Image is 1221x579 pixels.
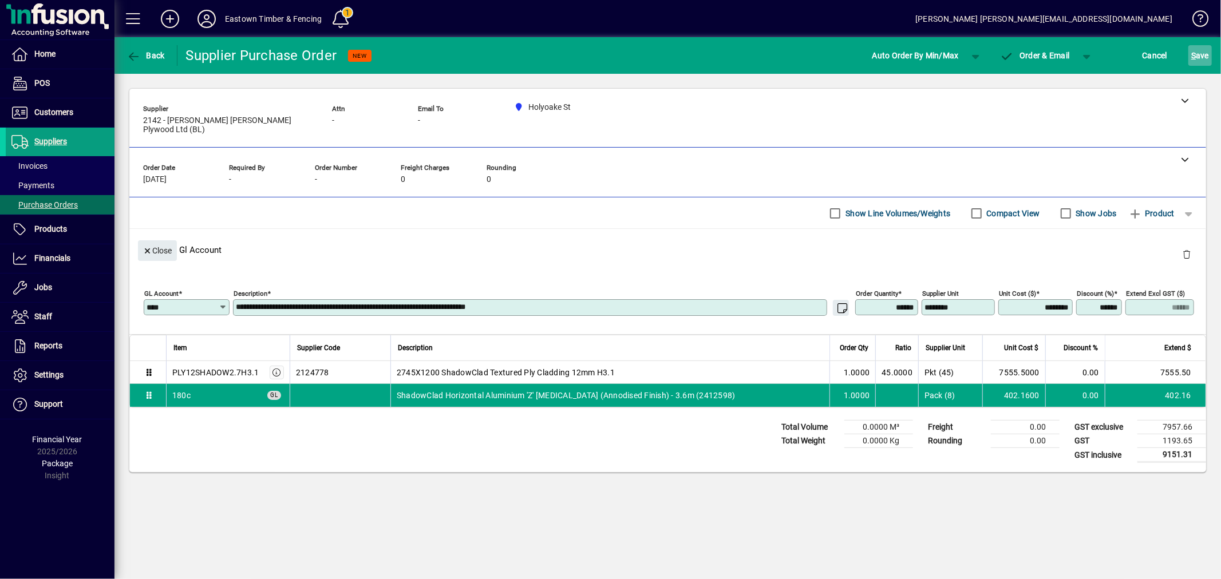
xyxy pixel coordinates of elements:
[6,195,114,215] a: Purchase Orders
[6,361,114,390] a: Settings
[11,161,48,170] span: Invoices
[994,45,1076,66] button: Order & Email
[1105,384,1206,407] td: 402.16
[982,384,1045,407] td: 402.1600
[1045,384,1105,407] td: 0.00
[875,361,918,384] td: 45.0000
[6,156,114,176] a: Invoices
[872,46,959,65] span: Auto Order By Min/Max
[234,289,267,298] mat-label: Description
[982,361,1045,384] td: 7555.5000
[1184,2,1207,39] a: Knowledge Base
[829,361,875,384] td: 1.0000
[42,459,73,468] span: Package
[34,341,62,350] span: Reports
[844,421,913,434] td: 0.0000 M³
[124,45,168,66] button: Back
[1164,342,1191,354] span: Extend $
[915,10,1172,28] div: [PERSON_NAME] [PERSON_NAME][EMAIL_ADDRESS][DOMAIN_NAME]
[34,370,64,379] span: Settings
[6,215,114,244] a: Products
[1069,448,1137,462] td: GST inclusive
[1045,361,1105,384] td: 0.00
[114,45,177,66] app-page-header-button: Back
[6,332,114,360] a: Reports
[129,229,1206,271] div: Gl Account
[143,241,172,260] span: Close
[332,116,334,125] span: -
[1105,361,1206,384] td: 7555.50
[1123,203,1180,224] button: Product
[844,434,913,448] td: 0.0000 Kg
[6,273,114,302] a: Jobs
[1137,434,1206,448] td: 1193.65
[173,342,187,354] span: Item
[776,421,844,434] td: Total Volume
[6,390,114,419] a: Support
[895,342,911,354] span: Ratio
[922,421,991,434] td: Freight
[127,51,165,60] span: Back
[1191,46,1209,65] span: ave
[487,175,491,184] span: 0
[418,116,420,125] span: -
[34,49,56,58] span: Home
[1064,342,1098,354] span: Discount %
[6,40,114,69] a: Home
[34,78,50,88] span: POS
[34,283,52,292] span: Jobs
[225,10,322,28] div: Eastown Timber & Fencing
[315,175,317,184] span: -
[776,434,844,448] td: Total Weight
[1188,45,1212,66] button: Save
[353,52,367,60] span: NEW
[1173,249,1200,259] app-page-header-button: Delete
[6,303,114,331] a: Staff
[918,384,982,407] td: Pack (8)
[152,9,188,29] button: Add
[1137,448,1206,462] td: 9151.31
[401,175,405,184] span: 0
[1074,208,1117,219] label: Show Jobs
[34,399,63,409] span: Support
[11,200,78,209] span: Purchase Orders
[290,361,390,384] td: 2124778
[172,367,259,378] div: PLY12SHADOW2.7H3.1
[1069,421,1137,434] td: GST exclusive
[6,176,114,195] a: Payments
[11,181,54,190] span: Payments
[1140,45,1171,66] button: Cancel
[926,342,965,354] span: Supplier Unit
[922,289,959,298] mat-label: Supplier Unit
[397,367,615,378] span: 2745X1200 ShadowClad Textured Ply Cladding 12mm H3.1
[144,289,179,298] mat-label: GL Account
[34,312,52,321] span: Staff
[6,244,114,273] a: Financials
[1126,289,1185,298] mat-label: Extend excl GST ($)
[840,342,868,354] span: Order Qty
[34,253,70,263] span: Financials
[188,9,225,29] button: Profile
[229,175,231,184] span: -
[829,384,875,407] td: 1.0000
[143,175,167,184] span: [DATE]
[186,46,337,65] div: Supplier Purchase Order
[1077,289,1114,298] mat-label: Discount (%)
[34,137,67,146] span: Suppliers
[1191,51,1196,60] span: S
[34,108,73,117] span: Customers
[918,361,982,384] td: Pkt (45)
[991,434,1060,448] td: 0.00
[34,224,67,233] span: Products
[135,245,180,255] app-page-header-button: Close
[270,392,278,398] span: GL
[297,342,340,354] span: Supplier Code
[985,208,1040,219] label: Compact View
[398,342,433,354] span: Description
[6,69,114,98] a: POS
[33,435,82,444] span: Financial Year
[6,98,114,127] a: Customers
[1128,204,1175,223] span: Product
[1173,240,1200,268] button: Delete
[843,208,950,219] label: Show Line Volumes/Weights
